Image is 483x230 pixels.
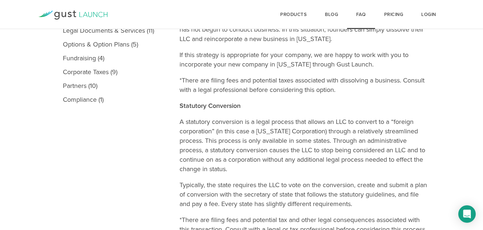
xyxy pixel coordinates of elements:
[180,102,241,110] strong: Statutory Conversion
[56,65,161,79] a: Corporate Taxes (9)
[56,93,161,106] a: Compliance (1)
[458,205,476,223] div: Open Intercom Messenger
[56,24,161,37] a: Legal Documents & Services (11)
[180,76,428,94] p: *There are filing fees and potential taxes associated with dissolving a business. Consult with a ...
[56,51,161,65] a: Fundraising (4)
[180,180,428,209] p: Typically, the state requires the LLC to vote on the conversion, create and submit a plan of conv...
[56,79,161,93] a: Partners (10)
[180,117,428,174] p: A statutory conversion is a legal process that allows an LLC to convert to a “foreign corporation...
[180,50,428,69] p: If this strategy is appropriate for your company, we are happy to work with you to incorporate yo...
[56,37,161,51] a: Options & Option Plans (5)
